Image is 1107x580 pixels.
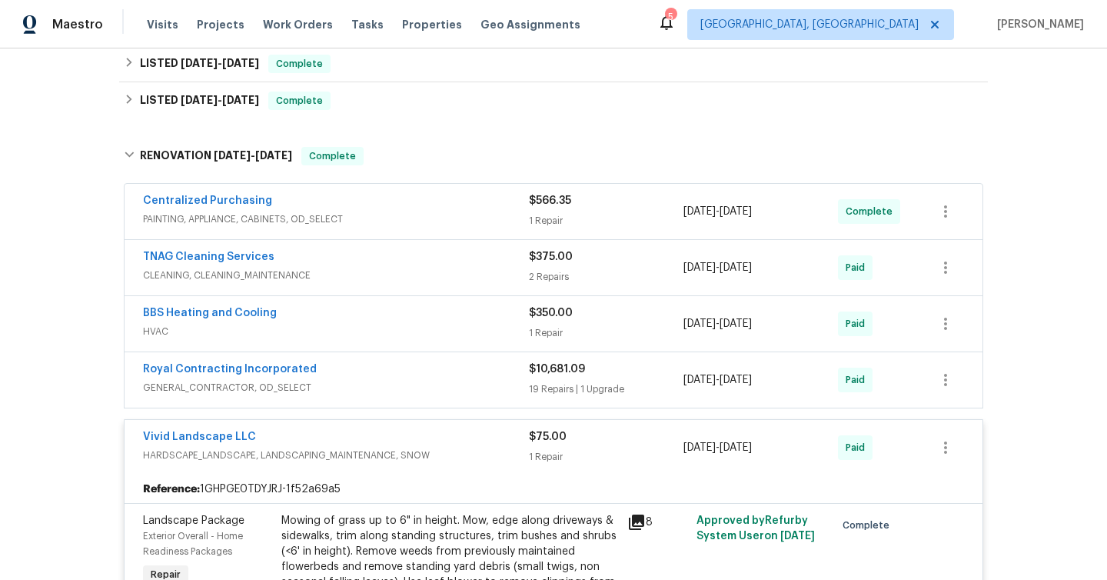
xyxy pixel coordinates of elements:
[843,518,896,533] span: Complete
[143,448,529,463] span: HARDSCAPE_LANDSCAPE, LANDSCAPING_MAINTENANCE, SNOW
[529,195,571,206] span: $566.35
[683,316,752,332] span: -
[303,148,362,164] span: Complete
[683,262,716,273] span: [DATE]
[846,440,871,455] span: Paid
[351,19,384,30] span: Tasks
[143,268,529,283] span: CLEANING, CLEANING_MAINTENANCE
[263,17,333,32] span: Work Orders
[143,324,529,339] span: HVAC
[143,532,243,556] span: Exterior Overall - Home Readiness Packages
[627,513,687,532] div: 8
[197,17,244,32] span: Projects
[683,440,752,455] span: -
[529,269,683,285] div: 2 Repairs
[119,82,988,119] div: LISTED [DATE]-[DATE]Complete
[214,150,292,161] span: -
[181,58,218,68] span: [DATE]
[720,318,752,329] span: [DATE]
[480,17,580,32] span: Geo Assignments
[700,17,919,32] span: [GEOGRAPHIC_DATA], [GEOGRAPHIC_DATA]
[181,58,259,68] span: -
[143,482,200,497] b: Reference:
[846,204,899,219] span: Complete
[143,380,529,395] span: GENERAL_CONTRACTOR, OD_SELECT
[846,316,871,332] span: Paid
[143,252,274,262] a: TNAG Cleaning Services
[683,206,716,217] span: [DATE]
[780,531,815,542] span: [DATE]
[529,382,683,397] div: 19 Repairs | 1 Upgrade
[529,213,683,228] div: 1 Repair
[683,375,716,385] span: [DATE]
[255,150,292,161] span: [DATE]
[720,375,752,385] span: [DATE]
[529,364,585,375] span: $10,681.09
[683,260,752,275] span: -
[119,45,988,82] div: LISTED [DATE]-[DATE]Complete
[143,515,244,526] span: Landscape Package
[222,95,259,105] span: [DATE]
[683,372,752,388] span: -
[270,56,329,72] span: Complete
[143,364,317,375] a: Royal Contracting Incorporated
[529,449,683,465] div: 1 Repair
[222,58,259,68] span: [DATE]
[529,252,573,262] span: $375.00
[665,9,676,25] div: 5
[147,17,178,32] span: Visits
[720,442,752,453] span: [DATE]
[529,325,683,341] div: 1 Repair
[846,260,871,275] span: Paid
[683,204,752,219] span: -
[846,372,871,388] span: Paid
[683,318,716,329] span: [DATE]
[52,17,103,32] span: Maestro
[143,308,277,318] a: BBS Heating and Cooling
[140,55,259,73] h6: LISTED
[143,195,272,206] a: Centralized Purchasing
[181,95,218,105] span: [DATE]
[402,17,462,32] span: Properties
[720,262,752,273] span: [DATE]
[119,132,988,181] div: RENOVATION [DATE]-[DATE]Complete
[143,212,529,227] span: PAINTING, APPLIANCE, CABINETS, OD_SELECT
[683,442,716,453] span: [DATE]
[529,432,567,442] span: $75.00
[125,475,982,503] div: 1GHPGE0TDYJRJ-1f52a69a5
[140,147,292,165] h6: RENOVATION
[696,515,815,542] span: Approved by Refurby System User on
[720,206,752,217] span: [DATE]
[529,308,573,318] span: $350.00
[181,95,259,105] span: -
[214,150,251,161] span: [DATE]
[140,92,259,110] h6: LISTED
[143,432,256,442] a: Vivid Landscape LLC
[270,93,329,108] span: Complete
[991,17,1084,32] span: [PERSON_NAME]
